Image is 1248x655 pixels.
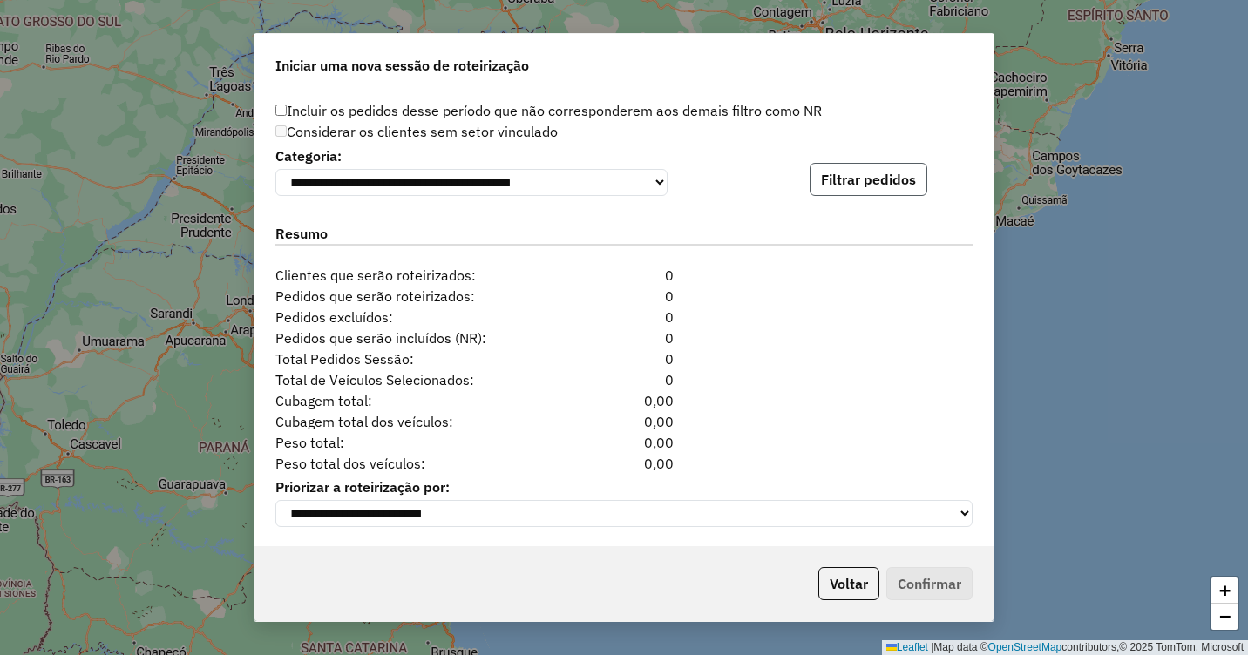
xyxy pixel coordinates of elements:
label: Priorizar a roteirização por: [275,476,973,497]
span: + [1219,579,1231,601]
div: 0 [564,369,683,390]
span: Pedidos que serão incluídos (NR): [265,327,564,348]
div: 0,00 [564,411,683,432]
span: Iniciar uma nova sessão de roteirização [275,55,529,76]
span: | [931,641,933,653]
div: 0,00 [564,453,683,474]
button: Voltar [818,567,879,600]
input: Incluir os pedidos desse período que não corresponderem aos demais filtro como NR [275,105,287,116]
div: 0 [564,327,683,348]
span: Total de Veículos Selecionados: [265,369,564,390]
label: Considerar os clientes sem setor vinculado [275,121,558,142]
span: − [1219,605,1231,627]
label: Incluir os pedidos desse período que não corresponderem aos demais filtro como NR [275,100,822,121]
div: 0,00 [564,390,683,411]
a: Leaflet [886,641,928,653]
div: 0 [564,348,683,369]
div: 0 [564,265,683,286]
label: Resumo [275,223,973,246]
span: Peso total: [265,432,564,453]
div: 0 [564,286,683,307]
span: Pedidos que serão roteirizados: [265,286,564,307]
div: 0,00 [564,432,683,453]
span: Cubagem total dos veículos: [265,411,564,432]
a: Zoom in [1211,577,1238,604]
span: Clientes que serão roteirizados: [265,265,564,286]
label: Categoria: [275,145,668,166]
a: OpenStreetMap [988,641,1062,653]
span: Cubagem total: [265,390,564,411]
div: Map data © contributors,© 2025 TomTom, Microsoft [882,640,1248,655]
span: Peso total dos veículos: [265,453,564,474]
input: Considerar os clientes sem setor vinculado [275,125,287,137]
span: Total Pedidos Sessão: [265,348,564,369]
a: Zoom out [1211,604,1238,630]
span: Pedidos excluídos: [265,307,564,327]
button: Filtrar pedidos [810,163,927,196]
div: 0 [564,307,683,327]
